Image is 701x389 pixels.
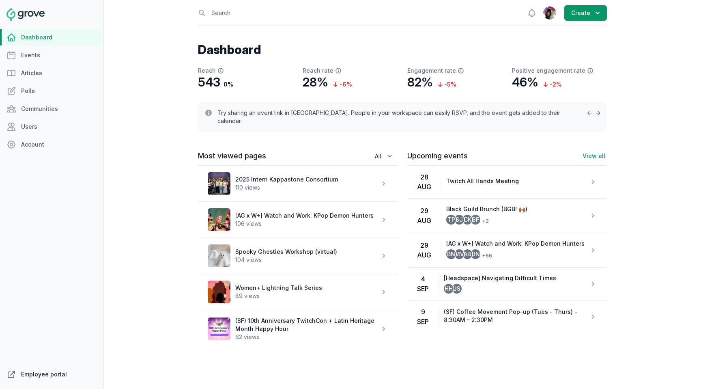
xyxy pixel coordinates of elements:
[235,317,380,333] p: (SF) 10th Anniversary TwitchCon + Latin Heritage Month Happy Hour
[447,251,455,257] span: BN
[421,307,425,317] h2: 9
[198,274,398,310] a: Women+ Lightning Talk Series89 views
[420,240,428,250] h2: 29
[417,216,431,225] h3: Aug
[407,151,581,161] h3: Upcoming events
[235,333,380,341] p: 62 views
[407,199,607,233] a: 29AugBlack Guild Brunch (BGB! 🙌🏾)TPSJCKSF+2
[421,274,425,284] h2: 4
[447,217,455,223] span: TP
[587,109,592,116] span: ←
[198,310,398,348] a: (SF) 10th Anniversary TwitchCon + Latin Heritage Month Happy Hour62 views
[235,220,380,228] p: 106 views
[235,256,380,264] p: 104 views
[235,184,380,192] p: 110 views
[464,217,471,223] span: CK
[303,75,328,89] p: 28%
[407,166,607,198] a: 28AugTwitch All Hands Meeting
[6,8,45,21] img: Grove
[446,177,589,185] p: Twitch All Hands Meeting
[331,80,352,89] p: -6 %
[235,292,380,300] p: 89 views
[235,212,380,220] p: [AG x W+] Watch and Work: KPop Demon Hunters
[444,308,589,324] p: (SF) Coffee Movement Pop-up (Tues - Thurs) - 8:30AM - 2:30PM
[417,284,429,294] h3: Sep
[445,286,453,292] span: HH
[217,109,577,125] p: Try sharing an event link in [GEOGRAPHIC_DATA]. People in your workspace can easily RSVP, and the...
[407,75,433,89] p: 82%
[456,217,463,223] span: SJ
[198,67,293,75] p: Reach
[512,67,607,75] p: Positive engagement rate
[235,248,380,256] p: Spooky Ghosties Workshop (virtual)
[198,238,398,274] a: Spooky Ghosties Workshop (virtual)104 views
[512,75,538,89] p: 46%
[198,75,220,89] p: 543
[417,182,431,192] h3: Aug
[198,151,326,161] h3: Most viewed pages
[303,67,398,75] p: Reach rate
[420,172,428,182] h2: 28
[471,251,480,257] span: DN
[420,206,428,216] h2: 29
[417,250,431,260] h3: Aug
[436,80,456,89] p: -5 %
[224,80,233,89] p: 0 %
[198,42,607,57] h1: Dashboard
[479,251,492,261] span: + 66
[407,268,607,300] a: 4Sep[Headspace] Navigating Difficult TimesHHJS
[564,5,607,21] button: Create
[407,300,607,333] a: 9Sep(SF) Coffee Movement Pop-up (Tues - Thurs) - 8:30AM - 2:30PM
[235,175,380,184] p: 2025 Intern Kappastone Consortium
[198,202,398,238] a: [AG x W+] Watch and Work: KPop Demon Hunters106 views
[407,233,607,267] a: 29Aug[AG x W+] Watch and Work: KPop Demon HuntersBNMVABDN+66
[444,274,589,282] p: [Headspace] Navigating Difficult Times
[595,109,600,116] span: →
[417,317,429,326] h3: Sep
[581,152,607,160] a: View all
[235,284,380,292] p: Women+ Lightning Talk Series
[446,240,589,248] p: [AG x W+] Watch and Work: KPop Demon Hunters
[479,216,489,226] span: + 2
[464,251,471,257] span: AB
[472,217,479,223] span: SF
[542,80,562,89] p: -2 %
[453,286,460,292] span: JS
[198,166,398,201] a: 2025 Intern Kappastone Consortium110 views
[446,205,589,213] p: Black Guild Brunch (BGB! 🙌🏾)
[407,67,502,75] p: Engagement rate
[455,251,464,257] span: MV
